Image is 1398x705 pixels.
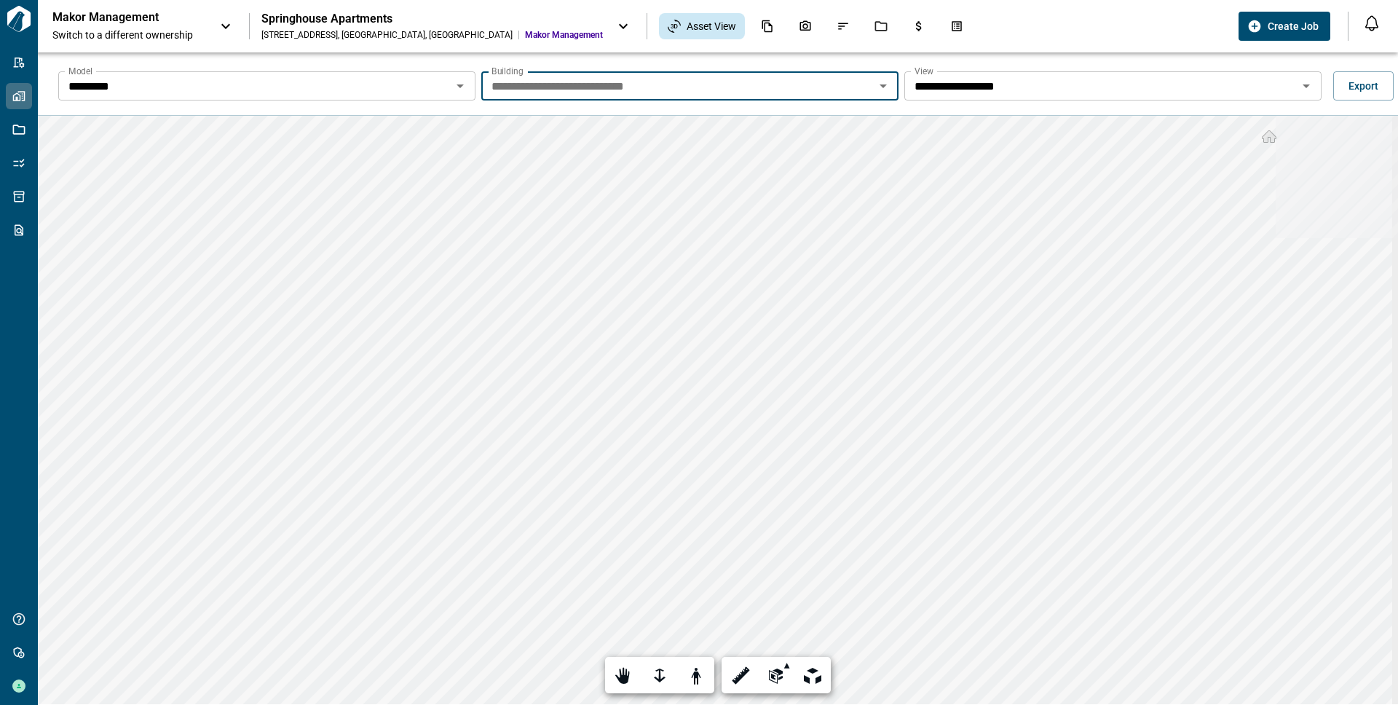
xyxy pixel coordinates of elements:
button: Export [1333,71,1394,101]
div: Asset View [659,13,745,39]
span: Create Job [1268,19,1319,34]
button: Open [873,76,893,96]
div: Documents [752,14,783,39]
button: Create Job [1239,12,1330,41]
p: Makor Management [52,10,183,25]
div: Takeoff Center [941,14,972,39]
label: Model [68,65,92,77]
span: Export [1348,79,1378,93]
button: Open [450,76,470,96]
div: Photos [790,14,821,39]
span: Switch to a different ownership [52,28,205,42]
button: Open notification feed [1360,12,1383,35]
label: View [915,65,933,77]
button: Open [1296,76,1316,96]
span: Makor Management [525,29,603,41]
div: Budgets [904,14,934,39]
div: [STREET_ADDRESS] , [GEOGRAPHIC_DATA] , [GEOGRAPHIC_DATA] [261,29,513,41]
div: Jobs [866,14,896,39]
label: Building [491,65,524,77]
div: Issues & Info [828,14,858,39]
span: Asset View [687,19,736,34]
div: Springhouse Apartments [261,12,603,26]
